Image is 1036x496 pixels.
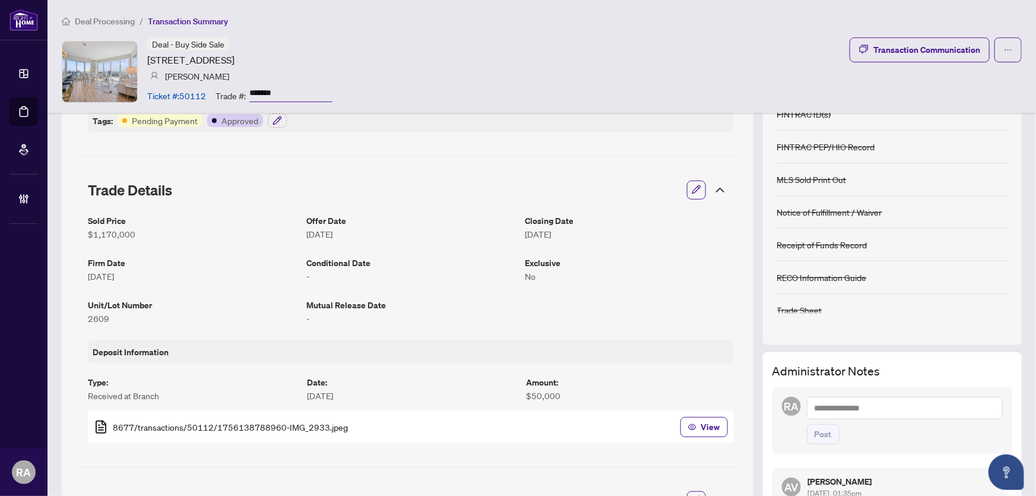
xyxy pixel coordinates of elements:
[772,362,1012,380] h3: Administrator Notes
[216,89,246,102] article: Trade #:
[150,72,159,80] img: svg%3e
[701,418,720,437] span: View
[132,114,198,127] article: Pending Payment
[93,114,113,128] article: Tags:
[307,389,514,402] article: [DATE]
[306,214,515,228] article: Offer Date
[306,312,515,325] article: -
[777,304,822,317] div: Trade Sheet
[88,228,297,241] article: $1,170,000
[777,271,867,284] div: RECO Information Guide
[307,375,514,389] article: Date :
[777,108,831,121] div: FINTRAC ID(s)
[147,89,206,102] article: Ticket #: 50112
[140,14,143,28] li: /
[777,173,847,186] div: MLS Sold Print Out
[147,53,235,67] article: [STREET_ADDRESS]
[113,421,348,434] span: 8677/transactions/50112/1756138788960-IMG_2933.jpeg
[148,16,228,27] span: Transaction Summary
[777,206,882,219] div: Notice of Fulfillment / Waiver
[62,17,70,26] span: home
[165,69,229,83] article: [PERSON_NAME]
[306,228,515,241] article: [DATE]
[17,464,31,481] span: RA
[873,40,980,59] div: Transaction Communication
[688,423,696,431] span: eye
[9,9,38,31] img: logo
[78,173,737,207] div: Trade Details
[152,39,224,49] span: Deal - Buy Side Sale
[306,298,515,312] article: Mutual Release Date
[88,256,297,270] article: Firm Date
[807,424,839,444] button: Post
[527,389,734,402] article: $50,000
[680,417,728,437] button: View
[525,228,734,241] article: [DATE]
[808,478,996,486] h5: [PERSON_NAME]
[88,298,297,312] article: Unit/Lot Number
[989,454,1024,490] button: Open asap
[525,256,734,270] article: Exclusive
[88,270,297,283] article: [DATE]
[62,42,137,102] img: IMG-C12270345_1.jpg
[784,479,798,495] span: AV
[88,312,297,325] article: 2609
[1004,46,1012,54] span: ellipsis
[88,214,297,228] article: Sold Price
[306,270,515,283] article: -
[525,270,734,283] article: No
[527,375,734,389] article: Amount :
[88,375,295,389] article: Type :
[221,114,258,127] article: Approved
[850,37,990,62] button: Transaction Communication
[784,398,799,415] span: RA
[93,345,169,359] article: Deposit Information
[88,389,295,402] article: Received at Branch
[88,181,172,199] span: Trade Details
[75,16,135,27] span: Deal Processing
[777,238,867,251] div: Receipt of Funds Record
[777,140,875,153] div: FINTRAC PEP/HIO Record
[525,214,734,228] article: Closing Date
[306,256,515,270] article: Conditional Date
